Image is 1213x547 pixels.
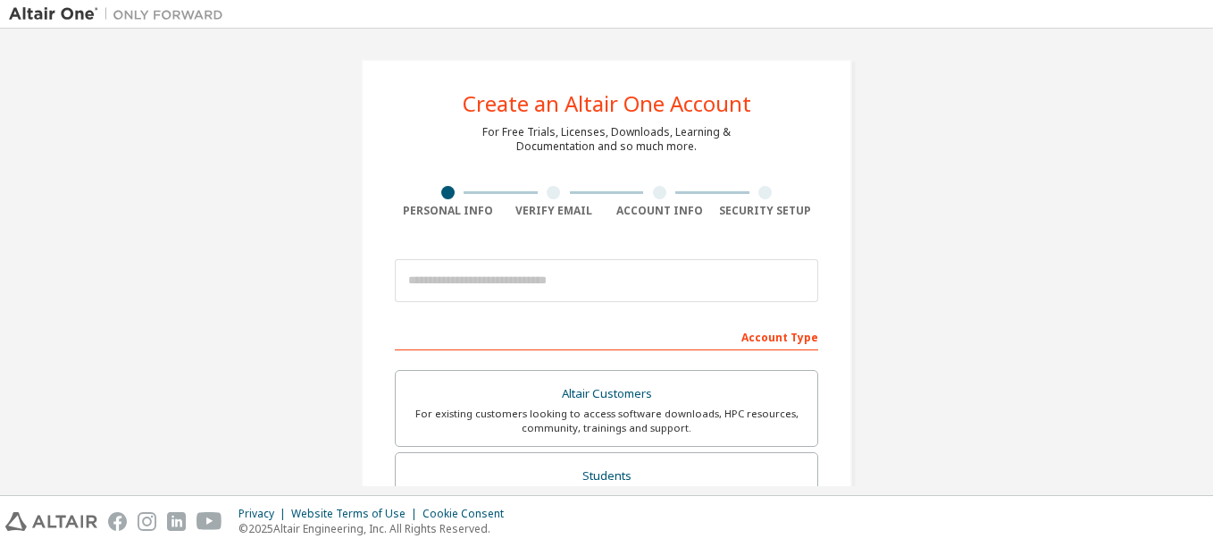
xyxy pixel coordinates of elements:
[108,512,127,531] img: facebook.svg
[606,204,713,218] div: Account Info
[238,521,514,536] p: © 2025 Altair Engineering, Inc. All Rights Reserved.
[501,204,607,218] div: Verify Email
[463,93,751,114] div: Create an Altair One Account
[9,5,232,23] img: Altair One
[197,512,222,531] img: youtube.svg
[138,512,156,531] img: instagram.svg
[291,507,422,521] div: Website Terms of Use
[395,204,501,218] div: Personal Info
[713,204,819,218] div: Security Setup
[395,322,818,350] div: Account Type
[5,512,97,531] img: altair_logo.svg
[167,512,186,531] img: linkedin.svg
[406,464,807,489] div: Students
[482,125,731,154] div: For Free Trials, Licenses, Downloads, Learning & Documentation and so much more.
[406,407,807,435] div: For existing customers looking to access software downloads, HPC resources, community, trainings ...
[406,382,807,407] div: Altair Customers
[238,507,291,521] div: Privacy
[422,507,514,521] div: Cookie Consent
